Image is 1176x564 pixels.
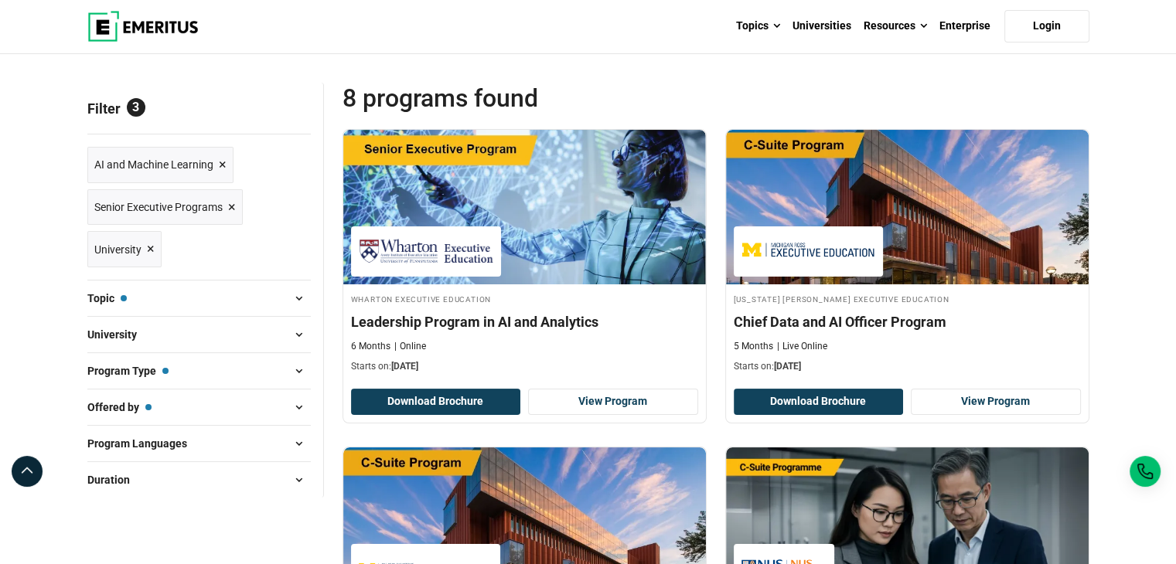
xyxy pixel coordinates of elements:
span: × [147,238,155,260]
span: × [219,154,227,176]
a: AI and Machine Learning Course by Wharton Executive Education - December 11, 2025 Wharton Executi... [343,130,706,382]
span: Duration [87,471,142,488]
button: University [87,323,311,346]
span: × [228,196,236,219]
span: AI and Machine Learning [94,156,213,173]
a: University × [87,231,162,267]
span: Senior Executive Programs [94,199,223,216]
span: Program Type [87,362,169,379]
button: Download Brochure [351,389,521,415]
h4: Wharton Executive Education [351,292,698,305]
img: Wharton Executive Education [359,234,493,269]
a: Reset all [263,100,311,121]
a: AI and Machine Learning Course by Michigan Ross Executive Education - December 17, 2025 Michigan ... [726,130,1089,382]
button: Offered by [87,396,311,419]
button: Program Type [87,359,311,382]
span: Program Languages [87,435,199,452]
p: Filter [87,83,311,134]
button: Program Languages [87,432,311,455]
img: Michigan Ross Executive Education [741,234,876,269]
img: Leadership Program in AI and Analytics | Online AI and Machine Learning Course [343,130,706,284]
a: View Program [528,389,698,415]
button: Topic [87,287,311,310]
a: Login [1004,10,1089,42]
p: 6 Months [351,340,390,353]
img: Chief Data and AI Officer Program | Online AI and Machine Learning Course [726,130,1089,284]
button: Download Brochure [734,389,904,415]
span: Topic [87,290,127,307]
button: Duration [87,468,311,491]
p: Online [394,340,426,353]
p: Starts on: [351,360,698,373]
a: Senior Executive Programs × [87,189,243,226]
h4: [US_STATE] [PERSON_NAME] Executive Education [734,292,1081,305]
a: AI and Machine Learning × [87,147,233,183]
span: [DATE] [774,361,801,372]
h4: Chief Data and AI Officer Program [734,312,1081,331]
span: 8 Programs found [343,83,716,114]
p: 5 Months [734,340,773,353]
span: University [94,241,141,258]
span: University [87,326,149,343]
p: Live Online [777,340,827,353]
a: View Program [911,389,1081,415]
p: Starts on: [734,360,1081,373]
span: [DATE] [391,361,418,372]
span: Offered by [87,399,152,416]
h4: Leadership Program in AI and Analytics [351,312,698,331]
span: 3 [127,98,145,117]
